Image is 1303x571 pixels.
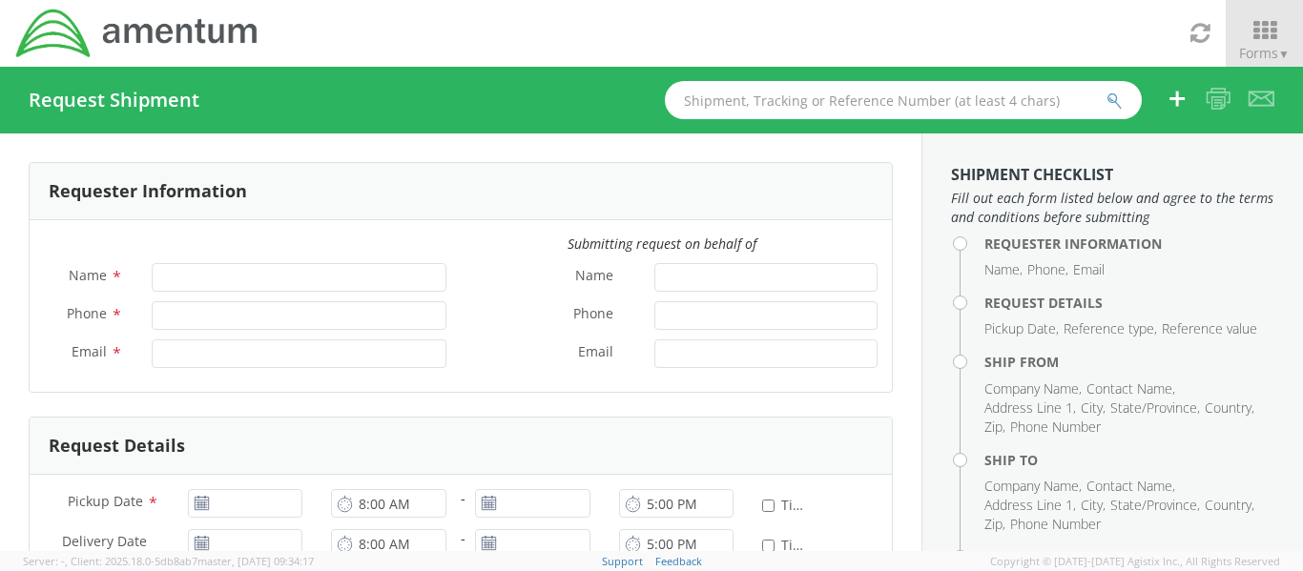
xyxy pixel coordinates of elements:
[984,379,1082,398] li: Company Name
[984,398,1076,418] li: Address Line 1
[1010,515,1101,534] li: Phone Number
[1081,398,1106,418] li: City
[1081,496,1106,515] li: City
[49,182,247,201] h3: Requester Information
[984,515,1005,534] li: Zip
[1010,418,1101,437] li: Phone Number
[197,554,314,568] span: master, [DATE] 09:34:17
[1086,379,1175,398] li: Contact Name
[568,235,756,253] i: Submitting request on behalf of
[69,266,107,284] span: Name
[49,437,185,456] h3: Request Details
[62,532,147,554] span: Delivery Date
[984,477,1082,496] li: Company Name
[72,342,107,360] span: Email
[951,167,1274,184] h3: Shipment Checklist
[984,453,1274,467] h4: Ship To
[1205,398,1254,418] li: Country
[1239,44,1290,62] span: Forms
[1073,260,1105,279] li: Email
[984,418,1005,437] li: Zip
[762,500,775,512] input: Time Definite
[951,189,1274,227] span: Fill out each form listed below and agree to the terms and conditions before submitting
[14,7,260,60] img: dyn-intl-logo-049831509241104b2a82.png
[984,296,1274,310] h4: Request Details
[575,266,613,288] span: Name
[984,260,1023,279] li: Name
[23,554,68,568] span: Server: -
[984,319,1059,338] li: Pickup Date
[762,540,775,552] input: Time Definite
[68,492,143,510] span: Pickup Date
[1205,496,1254,515] li: Country
[602,554,643,568] a: Support
[1110,496,1200,515] li: State/Province
[1064,319,1157,338] li: Reference type
[762,533,805,555] label: Time Definite
[578,342,613,364] span: Email
[984,496,1076,515] li: Address Line 1
[762,493,805,515] label: Time Definite
[655,554,702,568] a: Feedback
[1027,260,1068,279] li: Phone
[1162,319,1257,338] li: Reference value
[665,81,1142,119] input: Shipment, Tracking or Reference Number (at least 4 chars)
[67,304,107,322] span: Phone
[573,304,613,326] span: Phone
[984,236,1274,251] h4: Requester Information
[1086,477,1175,496] li: Contact Name
[984,355,1274,369] h4: Ship From
[990,554,1280,569] span: Copyright © [DATE]-[DATE] Agistix Inc., All Rights Reserved
[29,90,199,111] h4: Request Shipment
[65,554,68,568] span: ,
[1110,398,1200,418] li: State/Province
[1278,46,1290,62] span: ▼
[71,554,314,568] span: Client: 2025.18.0-5db8ab7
